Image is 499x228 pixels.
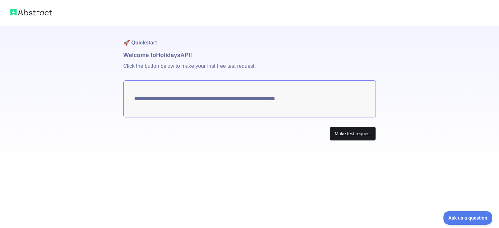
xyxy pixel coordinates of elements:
[123,60,376,80] p: Click the button below to make your first free test request.
[123,51,376,60] h1: Welcome to Holidays API!
[10,8,52,17] img: Abstract logo
[123,26,376,51] h1: 🚀 Quickstart
[443,211,493,225] iframe: Toggle Customer Support
[330,126,376,141] button: Make test request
